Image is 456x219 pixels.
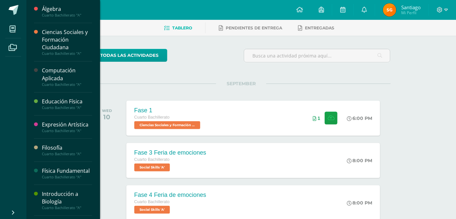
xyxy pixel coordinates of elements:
div: Álgebra [42,5,92,13]
input: Busca una actividad próxima aquí... [244,49,390,62]
a: Introducción a BiologíaCuarto Bachillerato "A" [42,190,92,210]
div: 6:00 PM [347,115,372,121]
span: SEPTEMBER [216,81,266,87]
div: Fase 4 Feria de emociones [134,192,206,199]
div: Física Fundamental [42,167,92,175]
div: 8:00 PM [347,158,372,164]
span: Cuarto Bachillerato [134,115,170,120]
a: Ciencias Sociales y Formación CiudadanaCuarto Bachillerato "A" [42,28,92,56]
div: Filosofía [42,144,92,152]
span: Cuarto Bachillerato [134,200,170,204]
span: Pendientes de entrega [226,25,282,30]
a: Física FundamentalCuarto Bachillerato "A" [42,167,92,179]
div: Cuarto Bachillerato "A" [42,152,92,156]
div: WED [102,108,112,113]
div: Cuarto Bachillerato "A" [42,175,92,179]
div: Introducción a Biología [42,190,92,205]
span: Mi Perfil [401,10,421,16]
div: Cuarto Bachillerato "A" [42,105,92,110]
div: Cuarto Bachillerato "A" [42,82,92,87]
a: todas las Actividades [92,49,167,62]
span: Social Skills 'A' [134,206,170,214]
div: Archivos entregados [313,116,320,121]
div: Cuarto Bachillerato "A" [42,205,92,210]
img: 171acdde0336b7ec424173dcc9a5cf34.png [383,3,396,17]
a: Pendientes de entrega [219,23,282,33]
span: Santiago [401,4,421,11]
a: Expresión ArtísticaCuarto Bachillerato "A" [42,121,92,133]
div: Fase 3 Feria de emociones [134,149,206,156]
span: Tablero [172,25,192,30]
span: Ciencias Sociales y Formación Ciudadana 'A' [134,121,200,129]
div: Educación Física [42,98,92,105]
a: Tablero [164,23,192,33]
div: 10 [102,113,112,121]
span: Entregadas [305,25,334,30]
a: ÁlgebraCuarto Bachillerato "A" [42,5,92,18]
a: FilosofíaCuarto Bachillerato "A" [42,144,92,156]
div: Expresión Artística [42,121,92,128]
div: Ciencias Sociales y Formación Ciudadana [42,28,92,51]
div: 8:00 PM [347,200,372,206]
div: Cuarto Bachillerato "A" [42,128,92,133]
span: 1 [318,116,320,121]
a: Entregadas [298,23,334,33]
div: Cuarto Bachillerato "A" [42,13,92,18]
div: Computación Aplicada [42,67,92,82]
div: Cuarto Bachillerato "A" [42,51,92,56]
span: Cuarto Bachillerato [134,157,170,162]
span: Social Skills 'A' [134,164,170,171]
a: Computación AplicadaCuarto Bachillerato "A" [42,67,92,87]
div: Fase 1 [134,107,202,114]
a: Educación FísicaCuarto Bachillerato "A" [42,98,92,110]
